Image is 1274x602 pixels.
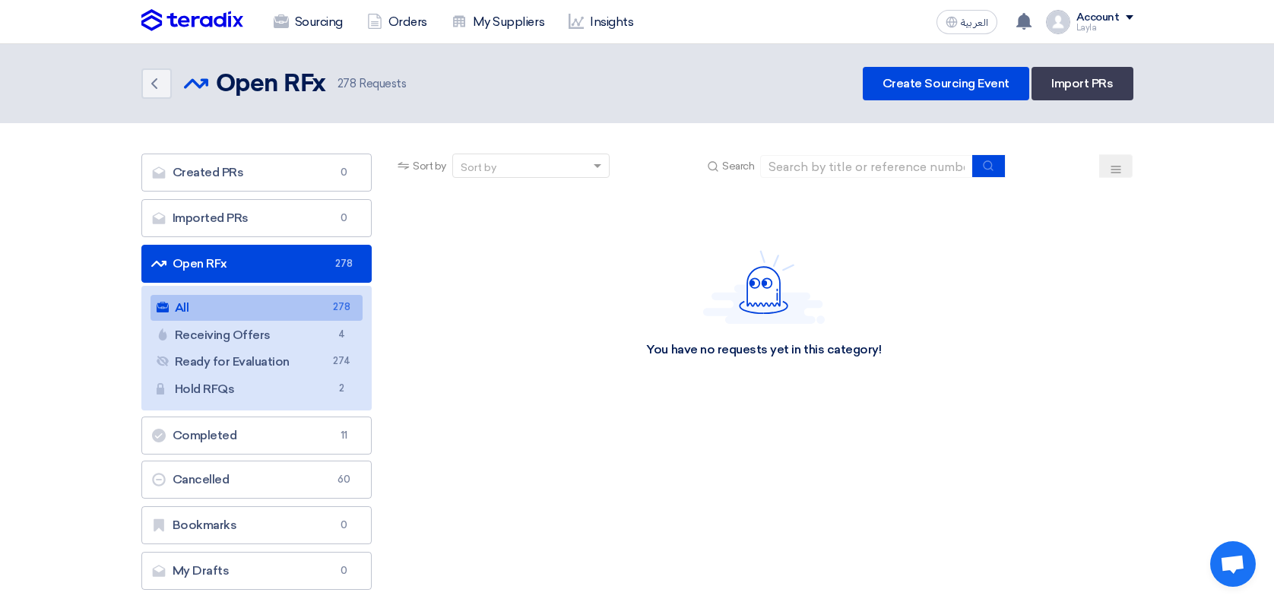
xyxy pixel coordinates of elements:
img: profile_test.png [1046,10,1070,34]
a: My Suppliers [439,5,556,39]
a: Receiving Offers [151,322,363,348]
a: All [151,295,363,321]
a: Sourcing [261,5,355,39]
span: 2 [332,381,350,397]
a: Cancelled60 [141,461,372,499]
a: Hold RFQs [151,376,363,402]
a: Insights [556,5,645,39]
div: You have no requests yet in this category! [646,342,881,358]
span: Search [722,158,754,174]
div: Open chat [1210,541,1256,587]
div: Account [1076,11,1120,24]
span: 0 [334,518,353,533]
a: Ready for Evaluation [151,349,363,375]
span: العربية [961,17,988,28]
span: 278 [332,299,350,315]
button: العربية [936,10,997,34]
span: 278 [338,77,357,90]
span: 0 [334,165,353,180]
div: Layla [1076,24,1133,32]
span: 11 [334,428,353,443]
span: 4 [332,327,350,343]
a: Created PRs0 [141,154,372,192]
a: Completed11 [141,417,372,455]
a: Open RFx278 [141,245,372,283]
a: Orders [355,5,439,39]
span: Sort by [413,158,446,174]
a: My Drafts0 [141,552,372,590]
img: Teradix logo [141,9,243,32]
h2: Open RFx [216,69,325,100]
span: 0 [334,211,353,226]
input: Search by title or reference number [760,155,973,178]
img: Hello [703,250,825,324]
a: Create Sourcing Event [863,67,1029,100]
span: 274 [332,353,350,369]
div: Sort by [461,160,496,176]
a: Import PRs [1032,67,1133,100]
a: Imported PRs0 [141,199,372,237]
span: 60 [334,472,353,487]
a: Bookmarks0 [141,506,372,544]
span: 278 [334,256,353,271]
span: 0 [334,563,353,578]
span: Requests [338,75,407,93]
